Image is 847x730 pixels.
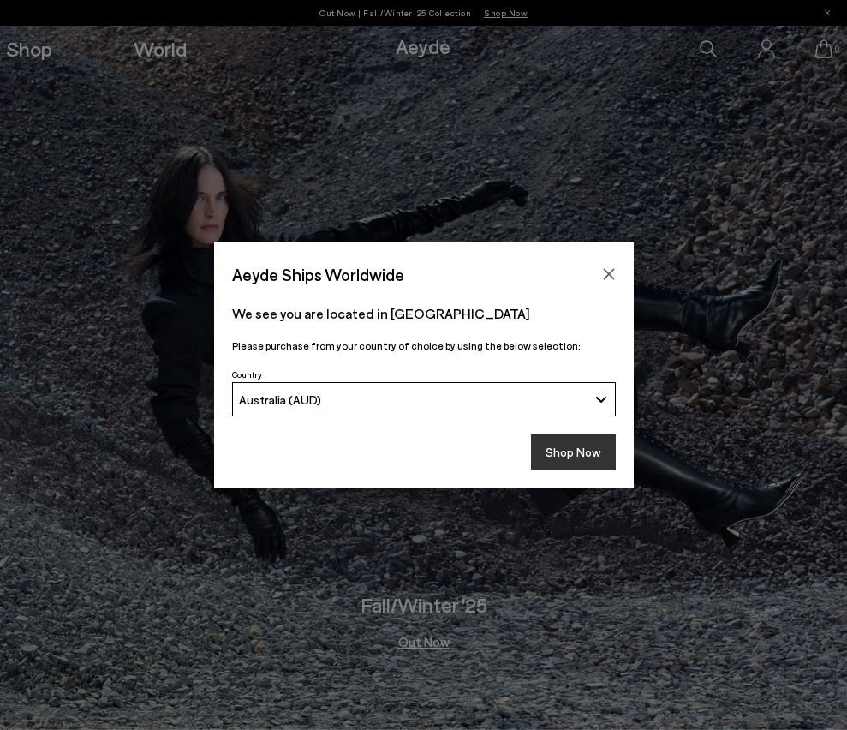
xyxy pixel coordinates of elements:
span: Aeyde Ships Worldwide [232,260,404,290]
button: Shop Now [531,434,616,470]
button: Close [596,261,622,287]
span: Country [232,369,262,380]
span: Australia (AUD) [239,392,321,407]
p: We see you are located in [GEOGRAPHIC_DATA] [232,303,616,324]
p: Please purchase from your country of choice by using the below selection: [232,338,616,354]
